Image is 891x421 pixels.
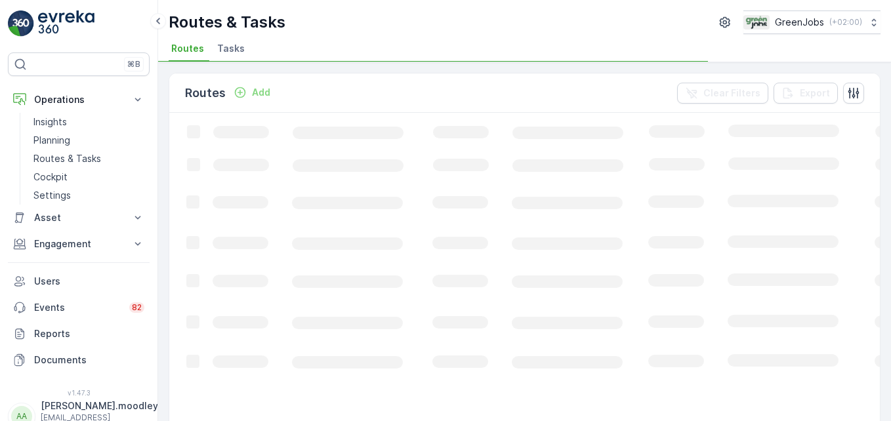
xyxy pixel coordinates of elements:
p: ⌘B [127,59,140,70]
button: Asset [8,205,150,231]
p: Routes & Tasks [169,12,285,33]
p: Cockpit [33,170,68,184]
button: Export [774,83,838,104]
p: Documents [34,353,144,367]
a: Insights [28,113,150,131]
p: Users [34,275,144,288]
a: Planning [28,131,150,150]
a: Users [8,268,150,294]
p: Events [34,301,121,314]
button: Clear Filters [677,83,768,104]
a: Settings [28,186,150,205]
img: Green_Jobs_Logo.png [743,15,770,30]
button: Engagement [8,231,150,257]
p: Operations [34,93,123,106]
a: Documents [8,347,150,373]
a: Reports [8,321,150,347]
span: v 1.47.3 [8,389,150,397]
span: Tasks [217,42,245,55]
p: [PERSON_NAME].moodley [41,399,158,412]
img: logo [8,10,34,37]
img: logo_light-DOdMpM7g.png [38,10,94,37]
p: Export [800,87,830,100]
p: Engagement [34,237,123,251]
p: 82 [132,302,142,313]
p: Insights [33,115,67,129]
p: Planning [33,134,70,147]
p: ( +02:00 ) [829,17,862,28]
a: Cockpit [28,168,150,186]
p: Reports [34,327,144,340]
a: Routes & Tasks [28,150,150,168]
p: GreenJobs [775,16,824,29]
p: Settings [33,189,71,202]
span: Routes [171,42,204,55]
p: Routes [185,84,226,102]
p: Add [252,86,270,99]
p: Clear Filters [703,87,760,100]
p: Routes & Tasks [33,152,101,165]
button: GreenJobs(+02:00) [743,10,881,34]
button: Operations [8,87,150,113]
button: Add [228,85,276,100]
a: Events82 [8,294,150,321]
p: Asset [34,211,123,224]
